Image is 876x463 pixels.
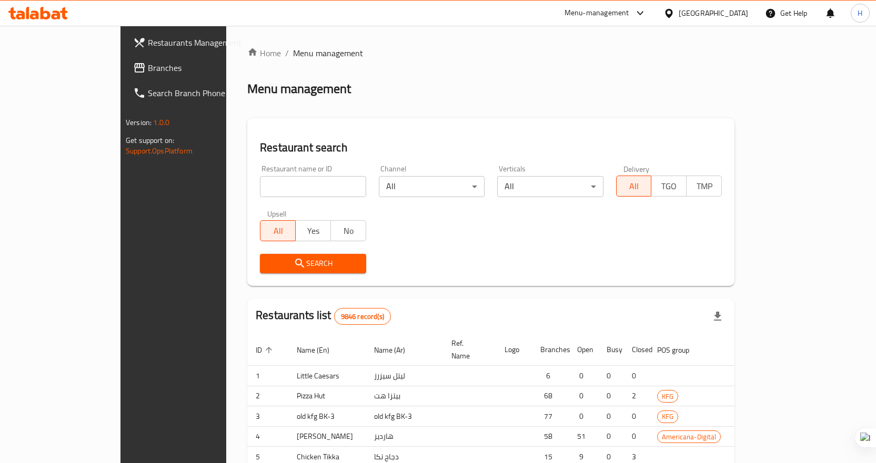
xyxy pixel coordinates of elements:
[623,366,649,386] td: 0
[126,116,152,129] span: Version:
[247,47,734,59] nav: breadcrumb
[260,254,366,273] button: Search
[126,144,193,158] a: Support.OpsPlatform
[288,386,366,406] td: Pizza Hut
[285,47,289,59] li: /
[374,344,419,356] span: Name (Ar)
[366,406,443,427] td: old kfg BK-3
[658,431,720,443] span: Americana-Digital
[125,55,267,80] a: Branches
[532,426,569,447] td: 58
[658,390,678,403] span: KFG
[569,366,598,386] td: 0
[268,257,357,270] span: Search
[532,386,569,406] td: 68
[366,426,443,447] td: هارديز
[295,220,331,241] button: Yes
[658,410,678,423] span: KFG
[651,176,687,197] button: TGO
[496,334,532,366] th: Logo
[334,308,391,325] div: Total records count
[598,406,623,427] td: 0
[125,80,267,106] a: Search Branch Phone
[598,426,623,447] td: 0
[335,312,390,322] span: 9846 record(s)
[565,7,629,19] div: Menu-management
[288,366,366,386] td: Little Caesars
[598,366,623,386] td: 0
[265,223,291,239] span: All
[532,366,569,386] td: 6
[260,140,722,156] h2: Restaurant search
[532,334,569,366] th: Branches
[623,334,649,366] th: Closed
[288,426,366,447] td: [PERSON_NAME]
[657,344,703,356] span: POS group
[256,307,391,325] h2: Restaurants list
[288,406,366,427] td: old kfg BK-3
[148,61,258,74] span: Branches
[148,36,258,49] span: Restaurants Management
[705,304,730,329] div: Export file
[621,179,648,194] span: All
[335,223,362,239] span: No
[497,176,603,197] div: All
[256,344,276,356] span: ID
[686,176,722,197] button: TMP
[247,426,288,447] td: 4
[623,165,650,172] label: Delivery
[679,7,748,19] div: [GEOGRAPHIC_DATA]
[379,176,485,197] div: All
[451,337,484,362] span: Ref. Name
[247,406,288,427] td: 3
[126,133,174,147] span: Get support on:
[293,47,363,59] span: Menu management
[148,87,258,99] span: Search Branch Phone
[300,223,327,239] span: Yes
[532,406,569,427] td: 77
[330,220,366,241] button: No
[366,386,443,406] td: بيتزا هت
[569,386,598,406] td: 0
[569,426,598,447] td: 51
[247,386,288,406] td: 2
[247,80,351,97] h2: Menu management
[569,406,598,427] td: 0
[247,366,288,386] td: 1
[598,386,623,406] td: 0
[656,179,682,194] span: TGO
[616,176,652,197] button: All
[366,366,443,386] td: ليتل سيزرز
[598,334,623,366] th: Busy
[153,116,169,129] span: 1.0.0
[623,406,649,427] td: 0
[858,7,862,19] span: H
[569,334,598,366] th: Open
[267,210,287,217] label: Upsell
[260,176,366,197] input: Search for restaurant name or ID..
[125,30,267,55] a: Restaurants Management
[260,220,296,241] button: All
[691,179,718,194] span: TMP
[623,386,649,406] td: 2
[297,344,343,356] span: Name (En)
[623,426,649,447] td: 0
